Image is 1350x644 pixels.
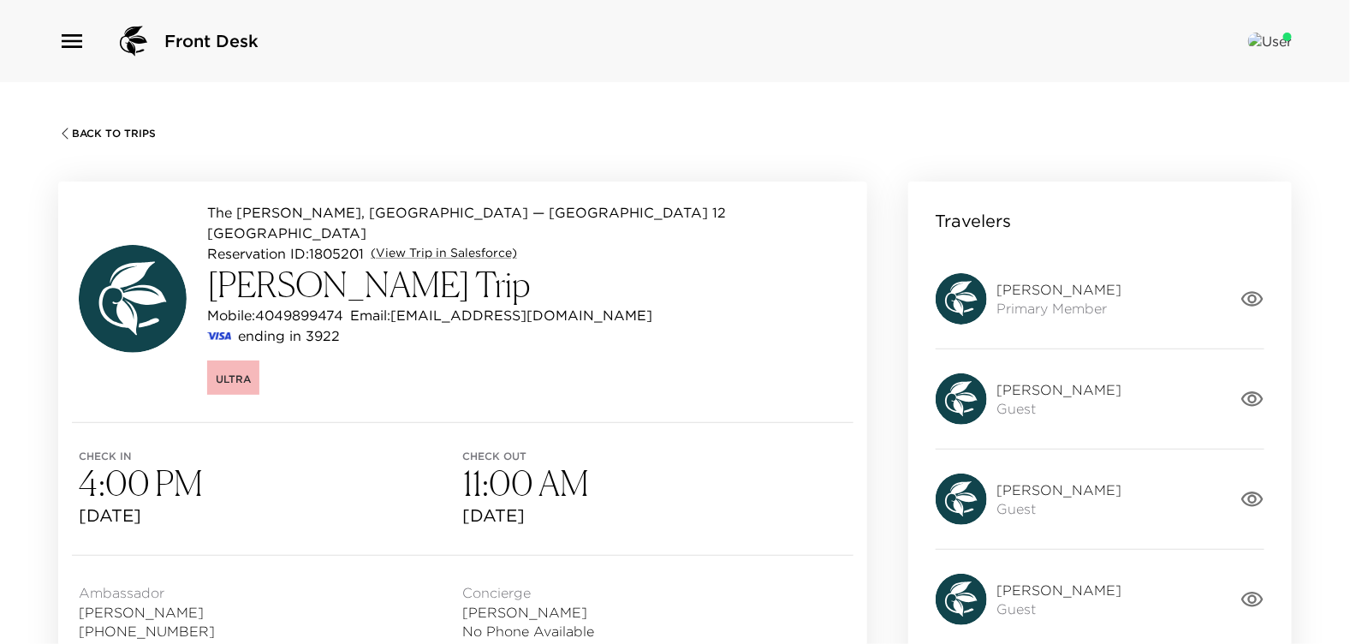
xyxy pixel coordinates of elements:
h3: 4:00 PM [79,462,462,504]
span: [PERSON_NAME] [79,603,339,622]
p: The [PERSON_NAME], [GEOGRAPHIC_DATA] — [GEOGRAPHIC_DATA] 12 [GEOGRAPHIC_DATA] [207,202,847,243]
a: (View Trip in Salesforce) [371,245,517,262]
span: Back To Trips [72,128,156,140]
span: Guest [997,499,1122,518]
img: avatar.4afec266560d411620d96f9f038fe73f.svg [936,373,987,425]
span: Check out [462,450,846,462]
img: User [1248,33,1292,50]
img: avatar.4afec266560d411620d96f9f038fe73f.svg [936,574,987,625]
span: [PERSON_NAME] [997,480,1122,499]
span: [DATE] [79,504,462,528]
span: No Phone Available [462,622,723,641]
span: [PERSON_NAME] [997,581,1122,599]
p: Mobile: 4049899474 [207,305,343,325]
img: credit card type [207,332,231,340]
p: Reservation ID: 1805201 [207,243,364,264]
span: [PERSON_NAME] [997,280,1122,299]
span: [PERSON_NAME] [462,603,723,622]
p: ending in 3922 [238,325,340,346]
span: Front Desk [164,29,259,53]
span: Ultra [216,373,251,385]
h3: [PERSON_NAME] Trip [207,264,847,305]
img: logo [113,21,154,62]
span: [PHONE_NUMBER] [79,622,339,641]
button: Back To Trips [58,127,156,140]
span: [PERSON_NAME] [997,380,1122,399]
span: Primary Member [997,299,1122,318]
span: [DATE] [462,504,846,528]
span: Check in [79,450,462,462]
span: Ambassador [79,583,339,602]
p: Travelers [936,209,1012,233]
p: Email: [EMAIL_ADDRESS][DOMAIN_NAME] [350,305,652,325]
img: avatar.4afec266560d411620d96f9f038fe73f.svg [79,245,187,353]
img: avatar.4afec266560d411620d96f9f038fe73f.svg [936,273,987,325]
span: Guest [997,399,1122,418]
span: Guest [997,599,1122,618]
span: Concierge [462,583,723,602]
img: avatar.4afec266560d411620d96f9f038fe73f.svg [936,474,987,525]
h3: 11:00 AM [462,462,846,504]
